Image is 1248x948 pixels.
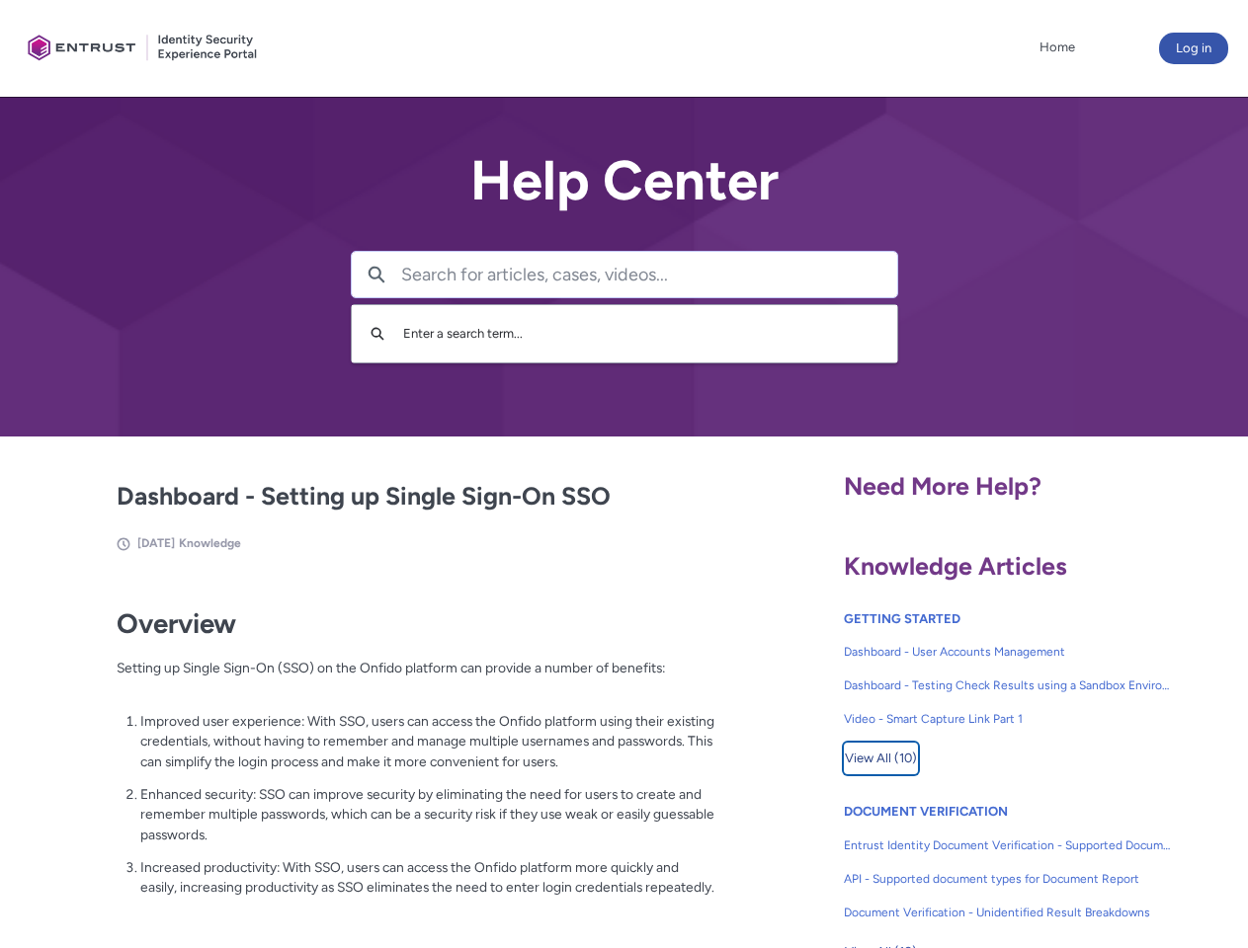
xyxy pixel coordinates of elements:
span: Knowledge Articles [844,551,1067,581]
a: Dashboard - Testing Check Results using a Sandbox Environment [844,669,1172,702]
span: Document Verification - Unidentified Result Breakdowns [844,904,1172,921]
span: [DATE] [137,536,175,550]
h2: Dashboard - Setting up Single Sign-On SSO [117,478,715,515]
a: Dashboard - User Accounts Management [844,635,1172,669]
button: Search [352,252,401,297]
a: Video - Smart Capture Link Part 1 [844,702,1172,736]
a: Entrust Identity Document Verification - Supported Document type and size [844,829,1172,862]
a: DOCUMENT VERIFICATION [844,804,1008,819]
span: Video - Smart Capture Link Part 1 [844,710,1172,728]
span: API - Supported document types for Document Report [844,870,1172,888]
a: API - Supported document types for Document Report [844,862,1172,896]
button: Search [362,315,393,353]
button: Log in [1159,33,1228,64]
button: View All (10) [844,743,918,774]
span: Entrust Identity Document Verification - Supported Document type and size [844,836,1172,854]
input: Search for articles, cases, videos... [401,252,897,297]
p: Setting up Single Sign-On (SSO) on the Onfido platform can provide a number of benefits: [117,658,715,698]
span: Dashboard - Testing Check Results using a Sandbox Environment [844,676,1172,694]
a: GETTING STARTED [844,611,960,626]
p: Improved user experience: With SSO, users can access the Onfido platform using their existing cre... [140,711,715,772]
span: View All (10) [845,744,917,773]
span: Need More Help? [844,471,1041,501]
li: Knowledge [179,534,241,552]
span: Dashboard - User Accounts Management [844,643,1172,661]
a: Home [1035,33,1080,62]
p: Increased productivity: With SSO, users can access the Onfido platform more quickly and easily, i... [140,857,715,898]
span: Enter a search term... [403,326,523,341]
p: Enhanced security: SSO can improve security by eliminating the need for users to create and remem... [140,784,715,845]
h2: Help Center [351,150,898,211]
strong: Overview [117,607,236,640]
a: Document Verification - Unidentified Result Breakdowns [844,896,1172,929]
